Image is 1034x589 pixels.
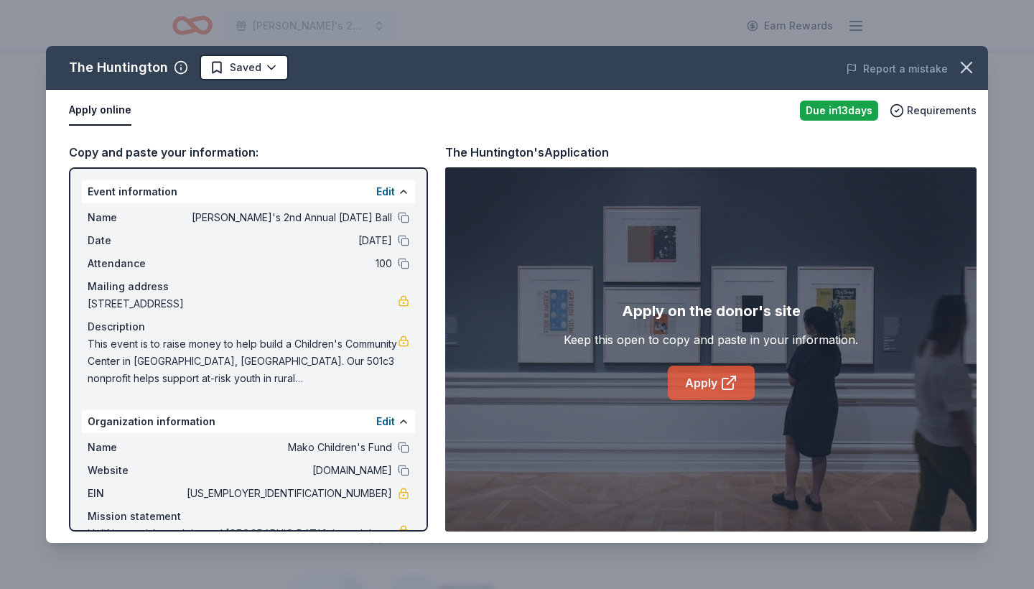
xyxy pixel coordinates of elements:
[907,102,977,119] span: Requirements
[69,143,428,162] div: Copy and paste your information:
[800,101,878,121] div: Due in 13 days
[890,102,977,119] button: Requirements
[82,180,415,203] div: Event information
[184,439,392,456] span: Mako Children's Fund
[200,55,289,80] button: Saved
[88,335,398,387] span: This event is to raise money to help build a Children's Community Center in [GEOGRAPHIC_DATA], [G...
[88,318,409,335] div: Description
[445,143,609,162] div: The Huntington's Application
[184,485,392,502] span: [US_EMPLOYER_IDENTIFICATION_NUMBER]
[230,59,261,76] span: Saved
[88,255,184,272] span: Attendance
[564,331,858,348] div: Keep this open to copy and paste in your information.
[88,232,184,249] span: Date
[88,278,409,295] div: Mailing address
[88,462,184,479] span: Website
[69,96,131,126] button: Apply online
[88,485,184,502] span: EIN
[622,300,801,323] div: Apply on the donor's site
[184,462,392,479] span: [DOMAIN_NAME]
[88,209,184,226] span: Name
[82,410,415,433] div: Organization information
[668,366,755,400] a: Apply
[184,255,392,272] span: 100
[88,508,409,525] div: Mission statement
[846,60,948,78] button: Report a mistake
[184,209,392,226] span: [PERSON_NAME]'s 2nd Annual [DATE] Ball
[184,232,392,249] span: [DATE]
[88,439,184,456] span: Name
[88,295,398,312] span: [STREET_ADDRESS]
[88,525,398,560] span: Uplifting at-risk youth in rural [GEOGRAPHIC_DATA] through long-term education and skill-building...
[376,413,395,430] button: Edit
[69,56,168,79] div: The Huntington
[376,183,395,200] button: Edit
